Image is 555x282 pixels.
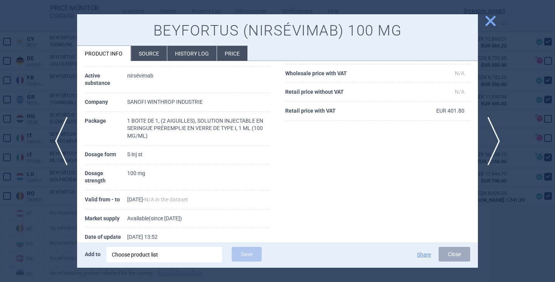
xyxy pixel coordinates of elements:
td: Available (since [DATE]) [127,209,270,228]
li: Product info [77,46,131,61]
td: SANOFI WINTHROP INDUSTRIE [127,93,270,112]
th: Active substance [85,67,127,93]
td: nirsévimab [127,67,270,93]
span: N/A [455,70,464,76]
div: Choose product list [112,247,217,262]
button: Save [232,247,262,262]
td: [DATE] 13:52 [127,228,270,247]
th: Dosage form [85,145,127,164]
li: History log [167,46,217,61]
td: [DATE] - [127,191,270,209]
td: 100 mg [127,164,270,191]
span: N/A in the dataset [145,196,188,203]
div: Choose product list [106,247,222,262]
li: Source [131,46,167,61]
th: Wholesale price with VAT [285,64,410,83]
th: Date of update [85,228,127,247]
th: Valid from - to [85,191,127,209]
td: S inj st [127,145,270,164]
th: Market supply [85,209,127,228]
th: Company [85,93,127,112]
button: Share [417,252,431,257]
h1: BEYFORTUS (NIRSÉVIMAB) 100 MG [85,22,470,40]
th: Package [85,112,127,146]
th: Dosage strength [85,164,127,191]
th: Retail price without VAT [285,83,410,102]
span: N/A [455,89,464,95]
p: Add to [85,247,101,262]
td: 1 BOITE DE 1, (2 AIGUILLES), SOLUTION INJECTABLE EN SERINGUE PRÉREMPLIE EN VERRE DE TYPE I, 1 ML ... [127,112,270,146]
button: Close [439,247,470,262]
td: EUR 401.80 [410,102,470,121]
th: Retail price with VAT [285,102,410,121]
li: Price [217,46,247,61]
